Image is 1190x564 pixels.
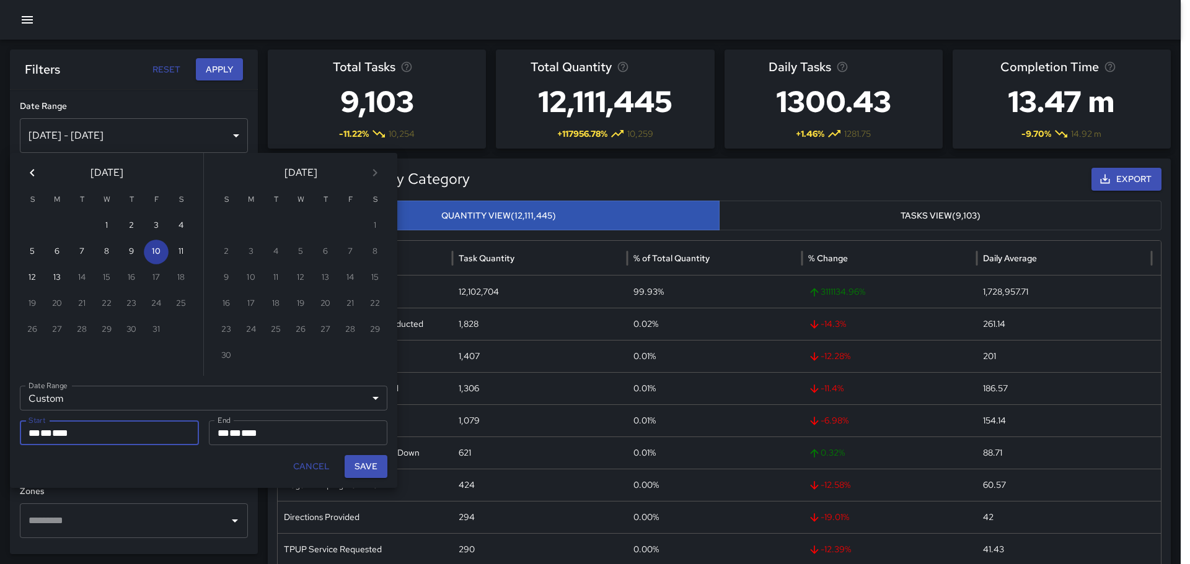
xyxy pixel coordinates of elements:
button: 8 [94,240,119,264]
button: 11 [169,240,193,264]
button: 9 [119,240,144,264]
label: End [218,415,231,425]
span: Saturday [170,188,192,212]
span: Tuesday [71,188,93,212]
span: Day [40,428,52,438]
span: Friday [145,188,167,212]
span: Wednesday [289,188,312,212]
label: Date Range [29,380,68,391]
span: Year [241,428,257,438]
label: Start [29,415,45,425]
div: Custom [20,386,387,410]
span: Thursday [120,188,143,212]
span: [DATE] [90,164,123,181]
span: Month [29,428,40,438]
button: 13 [45,266,69,290]
span: Day [229,428,241,438]
button: 10 [144,240,169,264]
span: Friday [339,188,361,212]
button: 7 [69,240,94,264]
button: 4 [169,214,193,238]
button: 2 [119,214,144,238]
button: 12 [20,266,45,290]
button: Cancel [288,455,335,478]
span: Monday [240,188,262,212]
span: Year [52,428,68,438]
span: Month [218,428,229,438]
span: Wednesday [95,188,118,212]
button: 3 [144,214,169,238]
button: 6 [45,240,69,264]
span: Monday [46,188,68,212]
button: 5 [20,240,45,264]
span: Thursday [314,188,337,212]
span: Sunday [215,188,237,212]
span: [DATE] [284,164,317,181]
span: Saturday [364,188,386,212]
span: Tuesday [265,188,287,212]
span: Sunday [21,188,43,212]
button: Previous month [20,160,45,185]
button: 1 [94,214,119,238]
button: Save [345,455,387,478]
